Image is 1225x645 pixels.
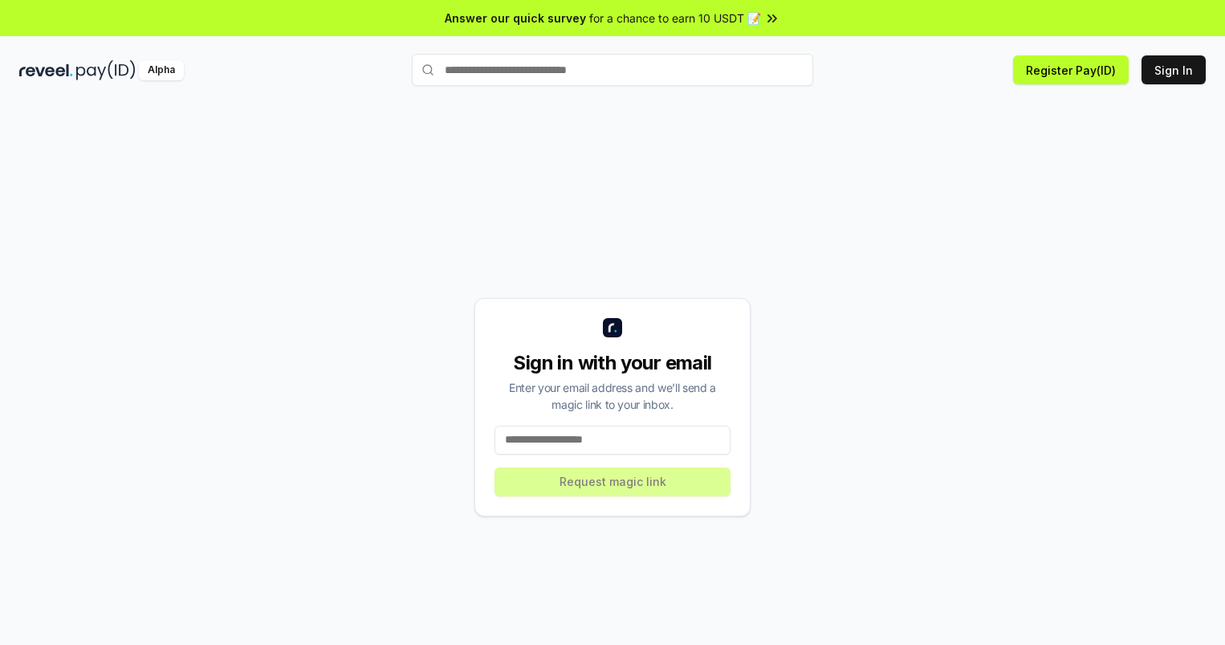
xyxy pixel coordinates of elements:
div: Enter your email address and we’ll send a magic link to your inbox. [494,379,731,413]
img: reveel_dark [19,60,73,80]
div: Sign in with your email [494,350,731,376]
div: Alpha [139,60,184,80]
button: Register Pay(ID) [1013,55,1129,84]
button: Sign In [1142,55,1206,84]
span: Answer our quick survey [445,10,586,27]
img: logo_small [603,318,622,337]
img: pay_id [76,60,136,80]
span: for a chance to earn 10 USDT 📝 [589,10,761,27]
